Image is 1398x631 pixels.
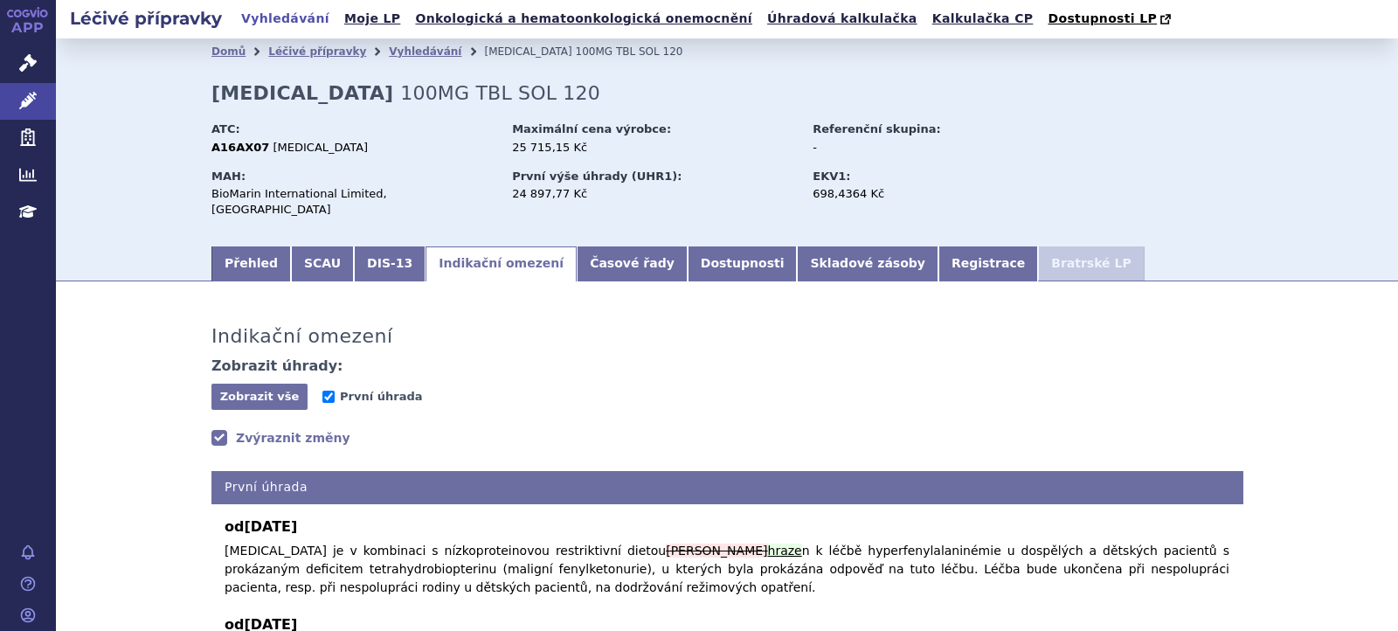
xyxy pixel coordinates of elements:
[768,544,802,558] ins: hraze
[666,544,767,558] del: [PERSON_NAME]
[244,518,297,535] span: [DATE]
[762,7,923,31] a: Úhradová kalkulačka
[400,82,600,104] span: 100MG TBL SOL 120
[211,82,393,104] strong: [MEDICAL_DATA]
[291,246,354,281] a: SCAU
[211,45,246,58] a: Domů
[576,45,683,58] span: 100MG TBL SOL 120
[56,6,236,31] h2: Léčivé přípravky
[225,517,1229,537] b: od
[813,140,1009,156] div: -
[927,7,1039,31] a: Kalkulačka CP
[322,391,335,403] input: První úhrada
[688,246,798,281] a: Dostupnosti
[484,45,571,58] span: [MEDICAL_DATA]
[339,7,405,31] a: Moje LP
[211,357,343,375] h4: Zobrazit úhrady:
[577,246,688,281] a: Časové řady
[211,471,1242,503] h4: První úhrada
[1042,7,1180,31] a: Dostupnosti LP
[273,141,368,154] span: [MEDICAL_DATA]
[211,186,495,218] div: BioMarin International Limited, [GEOGRAPHIC_DATA]
[211,325,393,348] h3: Indikační omezení
[512,170,682,183] strong: První výše úhrady (UHR1):
[236,7,335,31] a: Vyhledávání
[211,170,246,183] strong: MAH:
[410,7,758,31] a: Onkologická a hematoonkologická onemocnění
[225,544,1229,594] span: n k léčbě hyperfenylalaninémie u dospělých a dětských pacientů s prokázaným deficitem tetrahydrob...
[354,246,426,281] a: DIS-13
[268,45,366,58] a: Léčivé přípravky
[813,170,850,183] strong: EKV1:
[512,140,796,156] div: 25 715,15 Kč
[797,246,938,281] a: Skladové zásoby
[813,186,1009,202] div: 698,4364 Kč
[389,45,461,58] a: Vyhledávání
[340,390,422,403] span: První úhrada
[225,544,666,558] span: [MEDICAL_DATA] je v kombinaci s nízkoproteinovou restriktivní dietou
[211,384,308,410] button: Zobrazit vše
[211,122,240,135] strong: ATC:
[220,390,300,403] span: Zobrazit vše
[1048,11,1157,25] span: Dostupnosti LP
[512,186,796,202] div: 24 897,77 Kč
[938,246,1038,281] a: Registrace
[813,122,940,135] strong: Referenční skupina:
[211,141,269,154] strong: A16AX07
[211,429,350,447] a: Zvýraznit změny
[512,122,671,135] strong: Maximální cena výrobce:
[426,246,577,281] a: Indikační omezení
[211,246,291,281] a: Přehled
